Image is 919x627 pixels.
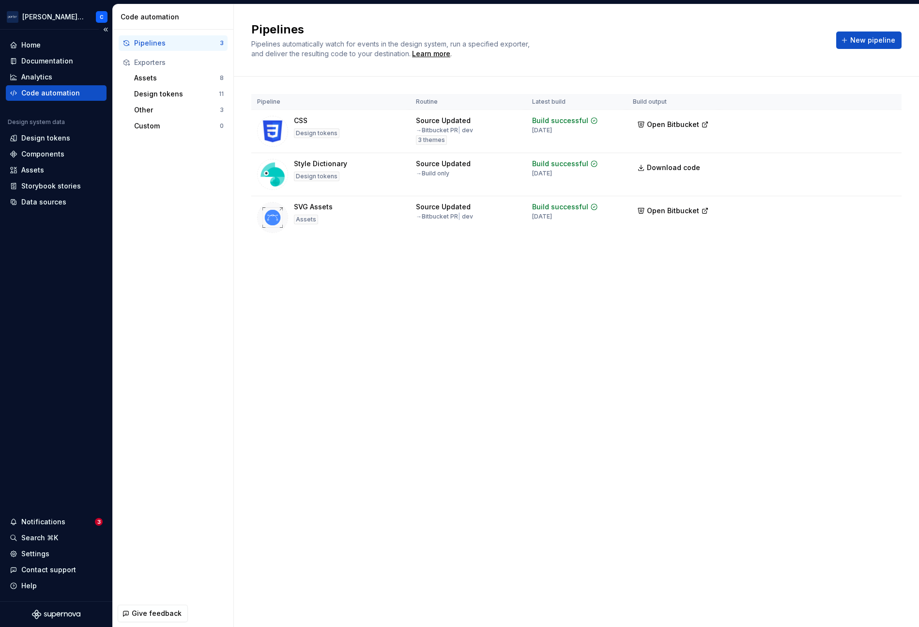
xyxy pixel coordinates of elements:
[532,159,588,169] div: Build successful
[118,605,188,622] button: Give feedback
[412,49,450,59] a: Learn more
[647,206,699,216] span: Open Bitbucket
[526,94,627,110] th: Latest build
[458,213,460,220] span: |
[294,159,347,169] div: Style Dictionary
[32,610,80,619] svg: Supernova Logo
[6,546,107,562] a: Settings
[458,126,460,134] span: |
[130,86,228,102] button: Design tokens11
[6,194,107,210] a: Data sources
[134,105,220,115] div: Other
[21,165,44,175] div: Assets
[134,121,220,131] div: Custom
[416,202,471,212] div: Source Updated
[119,35,228,51] a: Pipelines3
[294,215,318,224] div: Assets
[416,159,471,169] div: Source Updated
[627,94,719,110] th: Build output
[633,116,713,133] button: Open Bitbucket
[633,159,706,176] a: Download code
[532,202,588,212] div: Build successful
[416,126,473,134] div: → Bitbucket PR dev
[21,133,70,143] div: Design tokens
[850,35,895,45] span: New pipeline
[6,578,107,594] button: Help
[220,106,224,114] div: 3
[251,22,825,37] h2: Pipelines
[21,197,66,207] div: Data sources
[416,116,471,125] div: Source Updated
[6,130,107,146] a: Design tokens
[130,102,228,118] button: Other3
[418,136,445,144] span: 3 themes
[532,170,552,177] div: [DATE]
[633,122,713,130] a: Open Bitbucket
[130,70,228,86] button: Assets8
[6,85,107,101] a: Code automation
[132,609,182,618] span: Give feedback
[134,73,220,83] div: Assets
[633,202,713,219] button: Open Bitbucket
[416,213,473,220] div: → Bitbucket PR dev
[6,146,107,162] a: Components
[647,163,700,172] span: Download code
[294,128,339,138] div: Design tokens
[294,116,307,125] div: CSS
[6,53,107,69] a: Documentation
[220,74,224,82] div: 8
[21,181,81,191] div: Storybook stories
[21,517,65,527] div: Notifications
[6,514,107,530] button: Notifications3
[6,530,107,546] button: Search ⌘K
[21,56,73,66] div: Documentation
[22,12,84,22] div: [PERSON_NAME] Airlines
[100,13,104,21] div: C
[294,202,333,212] div: SVG Assets
[21,581,37,591] div: Help
[21,72,52,82] div: Analytics
[219,90,224,98] div: 11
[294,172,339,181] div: Design tokens
[130,118,228,134] button: Custom0
[21,549,49,559] div: Settings
[836,31,902,49] button: New pipeline
[2,6,110,27] button: [PERSON_NAME] AirlinesC
[6,69,107,85] a: Analytics
[633,208,713,216] a: Open Bitbucket
[6,37,107,53] a: Home
[7,11,18,23] img: f0306bc8-3074-41fb-b11c-7d2e8671d5eb.png
[647,120,699,129] span: Open Bitbucket
[6,562,107,578] button: Contact support
[6,162,107,178] a: Assets
[532,126,552,134] div: [DATE]
[6,178,107,194] a: Storybook stories
[416,170,449,177] div: → Build only
[410,94,526,110] th: Routine
[21,533,58,543] div: Search ⌘K
[134,38,220,48] div: Pipelines
[99,23,112,36] button: Collapse sidebar
[8,118,65,126] div: Design system data
[21,88,80,98] div: Code automation
[532,116,588,125] div: Build successful
[134,58,224,67] div: Exporters
[220,39,224,47] div: 3
[121,12,230,22] div: Code automation
[134,89,219,99] div: Design tokens
[411,50,452,58] span: .
[532,213,552,220] div: [DATE]
[21,40,41,50] div: Home
[21,149,64,159] div: Components
[21,565,76,575] div: Contact support
[95,518,103,526] span: 3
[251,94,410,110] th: Pipeline
[251,40,532,58] span: Pipelines automatically watch for events in the design system, run a specified exporter, and deli...
[220,122,224,130] div: 0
